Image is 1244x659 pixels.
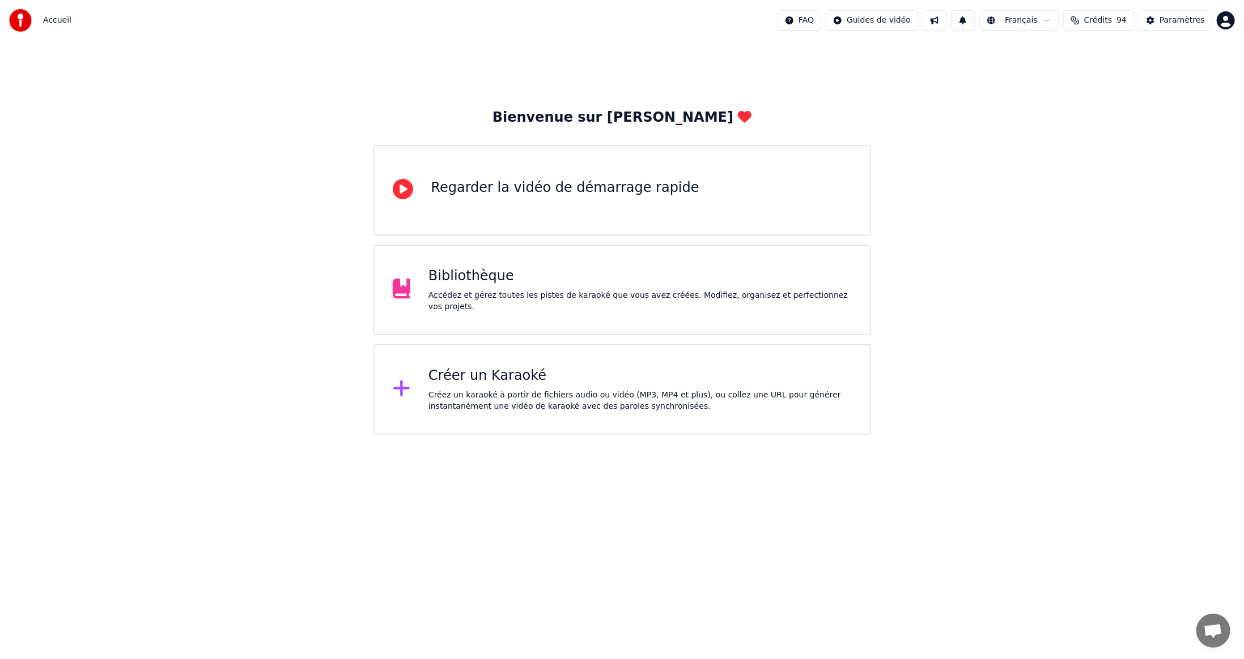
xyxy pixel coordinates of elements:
a: Ouvrir le chat [1196,614,1230,648]
span: Crédits [1084,15,1112,26]
span: 94 [1116,15,1127,26]
div: Bibliothèque [428,267,852,285]
button: FAQ [778,10,821,31]
span: Accueil [43,15,71,26]
button: Guides de vidéo [826,10,918,31]
div: Créez un karaoké à partir de fichiers audio ou vidéo (MP3, MP4 et plus), ou collez une URL pour g... [428,390,852,412]
button: Crédits94 [1063,10,1134,31]
img: youka [9,9,32,32]
div: Regarder la vidéo de démarrage rapide [431,179,699,197]
div: Créer un Karaoké [428,367,852,385]
nav: breadcrumb [43,15,71,26]
div: Accédez et gérez toutes les pistes de karaoké que vous avez créées. Modifiez, organisez et perfec... [428,290,852,313]
div: Bienvenue sur [PERSON_NAME] [492,109,752,127]
div: Paramètres [1160,15,1205,26]
button: Paramètres [1139,10,1212,31]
